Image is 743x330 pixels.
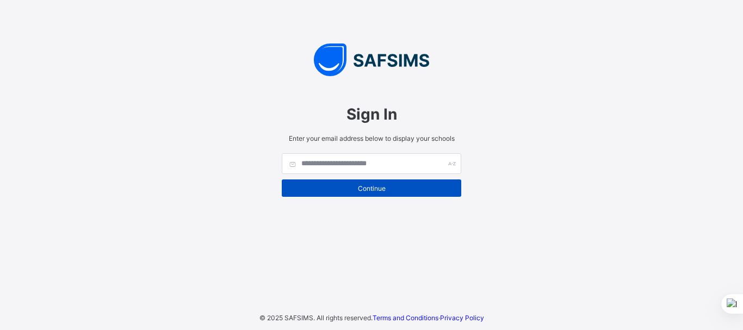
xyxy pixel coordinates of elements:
[282,105,461,123] span: Sign In
[373,314,438,322] a: Terms and Conditions
[290,184,453,192] span: Continue
[282,134,461,142] span: Enter your email address below to display your schools
[373,314,484,322] span: ·
[259,314,373,322] span: © 2025 SAFSIMS. All rights reserved.
[271,43,472,76] img: SAFSIMS Logo
[440,314,484,322] a: Privacy Policy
